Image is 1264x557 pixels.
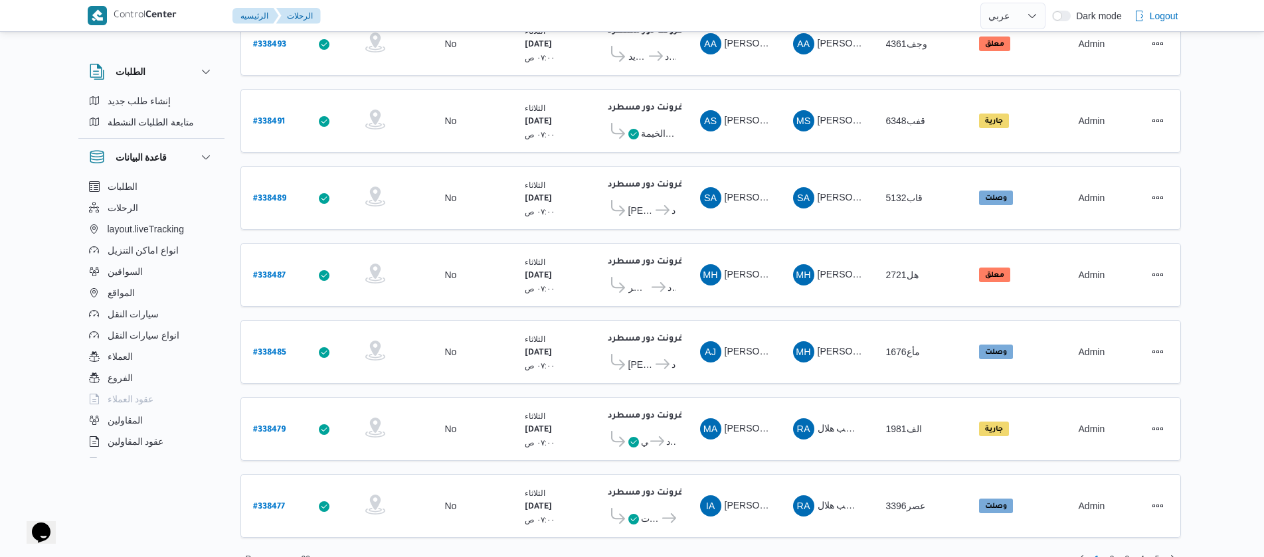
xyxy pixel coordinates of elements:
span: عقود المقاولين [108,434,164,449]
button: layout.liveTracking [84,218,219,240]
span: [PERSON_NAME] [PERSON_NAME] [818,38,973,48]
div: No [445,115,457,127]
button: الرحلات [84,197,219,218]
span: [PERSON_NAME] [PERSON_NAME] [725,346,880,357]
span: RA [797,418,810,439]
span: متابعة الطلبات النشطة [108,114,195,130]
span: [PERSON_NAME] [PERSON_NAME] [725,269,880,279]
span: معلق [979,37,1010,51]
span: AA [797,33,810,54]
small: الثلاثاء [525,258,545,266]
small: الثلاثاء [525,412,545,420]
span: إنشاء طلب جديد [108,93,171,109]
button: Logout [1129,3,1184,29]
span: RA [797,495,810,517]
span: وصلت [979,345,1013,359]
small: ٠٧:٠٠ ص [525,515,555,524]
small: الثلاثاء [525,27,545,35]
span: AS [704,110,717,131]
b: # 338493 [253,40,286,50]
button: إنشاء طلب جديد [84,90,219,112]
span: layout.liveTracking [108,221,184,237]
b: [DATE] [525,40,552,50]
b: معلق [985,272,1004,279]
a: #338485 [253,343,286,361]
div: Shaban AIshoar Muhammad Blah [700,187,721,208]
a: #338479 [253,420,286,438]
b: [DATE] [525,195,552,204]
span: شركة هوريكا للاستثمارات [PERSON_NAME] [641,511,660,526]
span: ربيع عيد قطب هلال [818,423,891,434]
button: قاعدة البيانات [89,149,214,165]
button: اجهزة التليفون [84,452,219,473]
div: No [445,38,457,50]
b: # 338487 [253,272,286,281]
button: الرئيسيه [232,8,279,24]
b: جارية [985,426,1003,434]
span: المقاولين [108,412,143,428]
span: [PERSON_NAME] [PERSON_NAME] [725,192,880,202]
span: فرونت دور مسطرد [665,48,676,64]
b: # 338479 [253,426,286,435]
span: Admin [1079,501,1105,511]
button: Actions [1147,264,1168,285]
b: Center [145,11,177,21]
span: MA [703,418,718,439]
b: وصلت [985,503,1007,511]
button: السواقين [84,261,219,282]
span: MH [796,341,810,362]
span: المواقع [108,285,135,301]
button: الطلبات [89,64,214,80]
h3: قاعدة البيانات [116,149,167,165]
span: [PERSON_NAME] الجديدة [628,357,654,372]
img: X8yXhbKr1z7QwAAAABJRU5ErkJggg== [88,6,107,25]
small: ٠٧:٠٠ ص [525,207,555,216]
b: # 338485 [253,349,286,358]
span: الرحلات [108,200,138,216]
b: جارية [985,118,1003,125]
b: فرونت دور مسطرد [608,489,683,498]
div: No [445,192,457,204]
div: Shaban AIshoar Muhammad Blah [793,187,814,208]
span: مأع1676 [886,347,920,357]
b: فرونت دور مسطرد [608,335,683,344]
button: Actions [1147,341,1168,362]
div: Muhammad Hanei Muhammad Jodah Mahmood [793,264,814,285]
button: Actions [1147,110,1168,131]
button: الفروع [84,367,219,388]
span: الف1981 [886,424,922,434]
b: [DATE] [525,349,552,358]
div: Ali Slah Ali Zaidan [700,110,721,131]
span: فرونت دور مسطرد [666,434,676,449]
span: جارية [979,422,1009,436]
small: الثلاثاء [525,489,545,497]
span: جارية [979,114,1009,128]
span: فرونت دور مسطرد [672,202,676,218]
span: [PERSON_NAME] الجديدة [628,202,654,218]
span: وصلت [979,191,1013,205]
span: SA [704,187,717,208]
span: الطلبات [108,179,137,195]
span: وجف4361 [886,39,927,49]
a: #338493 [253,35,286,53]
h3: الطلبات [116,64,145,80]
a: #338487 [253,266,286,284]
span: Logout [1150,8,1178,24]
span: Admin [1079,39,1105,49]
div: No [445,423,457,435]
span: معلق [979,268,1010,282]
b: # 338477 [253,503,285,512]
b: [DATE] [525,118,552,127]
div: الطلبات [78,90,225,138]
span: انواع اماكن التنزيل [108,242,179,258]
div: Ibrahem Aatf Ibrahem Alabidi [700,495,721,517]
span: الفروع [108,370,133,386]
a: #338477 [253,497,285,515]
b: فرونت دور مسطرد [608,258,683,267]
a: #338491 [253,112,285,130]
span: قفب6348 [886,116,925,126]
small: الثلاثاء [525,104,545,112]
span: هل2721 [886,270,919,280]
span: AJ [705,341,716,362]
